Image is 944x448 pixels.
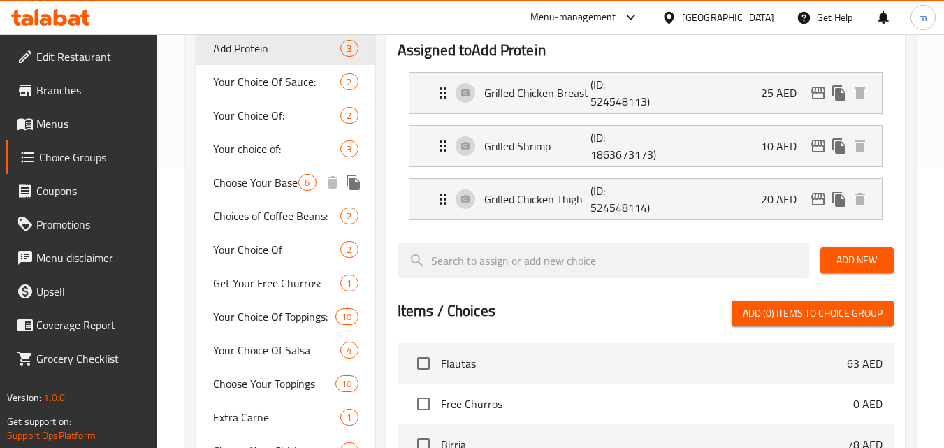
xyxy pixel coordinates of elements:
[398,243,809,278] input: search
[6,174,158,208] a: Coupons
[6,40,158,73] a: Edit Restaurant
[322,172,343,193] button: delete
[398,120,894,173] li: Expand
[682,10,774,25] div: [GEOGRAPHIC_DATA]
[853,396,883,412] p: 0 AED
[335,308,358,325] div: Choices
[341,75,357,89] span: 2
[343,172,364,193] button: duplicate
[36,216,147,233] span: Promotions
[6,73,158,107] a: Branches
[341,210,357,223] span: 2
[196,266,375,300] div: Get Your Free Churros:1
[398,301,495,321] h2: Items / Choices
[340,73,358,90] div: Choices
[340,208,358,224] div: Choices
[847,355,883,372] p: 63 AED
[850,189,871,210] button: delete
[6,208,158,241] a: Promotions
[36,250,147,266] span: Menu disclaimer
[196,233,375,266] div: Your Choice Of2
[213,409,340,426] span: Extra Carne
[6,107,158,140] a: Menus
[341,411,357,424] span: 1
[829,136,850,157] button: duplicate
[196,166,375,199] div: Choose Your Base6deleteduplicate
[213,308,335,325] span: Your Choice Of Toppings:
[590,129,662,163] p: (ID: 1863673173)
[761,191,808,208] p: 20 AED
[6,342,158,375] a: Grocery Checklist
[398,66,894,120] li: Expand
[213,275,340,291] span: Get Your Free Churros:
[919,10,927,25] span: m
[6,140,158,174] a: Choice Groups
[340,409,358,426] div: Choices
[298,174,316,191] div: Choices
[213,208,340,224] span: Choices of Coffee Beans:
[341,344,357,357] span: 4
[340,241,358,258] div: Choices
[7,412,71,431] span: Get support on:
[832,252,883,269] span: Add New
[341,143,357,156] span: 3
[299,176,315,189] span: 6
[484,191,591,208] p: Grilled Chicken Thigh
[213,174,298,191] span: Choose Your Base
[196,333,375,367] div: Your Choice Of Salsa4
[590,182,662,216] p: (ID: 524548114)
[6,275,158,308] a: Upsell
[409,126,882,166] div: Expand
[340,275,358,291] div: Choices
[36,48,147,65] span: Edit Restaurant
[36,115,147,132] span: Menus
[829,82,850,103] button: duplicate
[341,277,357,290] span: 1
[484,138,591,154] p: Grilled Shrimp
[36,82,147,99] span: Branches
[213,107,340,124] span: Your Choice Of:
[196,199,375,233] div: Choices of Coffee Beans:2
[850,136,871,157] button: delete
[213,342,340,359] span: Your Choice Of Salsa
[7,389,41,407] span: Version:
[340,140,358,157] div: Choices
[732,301,894,326] button: Add (0) items to choice group
[213,40,340,57] span: Add Protein
[850,82,871,103] button: delete
[484,85,591,101] p: Grilled Chicken Breast
[336,310,357,324] span: 10
[196,31,375,65] div: Add Protein3
[213,375,335,392] span: Choose Your Toppings
[36,350,147,367] span: Grocery Checklist
[6,241,158,275] a: Menu disclaimer
[761,85,808,101] p: 25 AED
[39,149,147,166] span: Choice Groups
[196,300,375,333] div: Your Choice Of Toppings:10
[761,138,808,154] p: 10 AED
[530,9,616,26] div: Menu-management
[340,107,358,124] div: Choices
[808,136,829,157] button: edit
[213,241,340,258] span: Your Choice Of
[441,355,847,372] span: Flautas
[213,73,340,90] span: Your Choice Of Sauce:
[409,389,438,419] span: Select choice
[341,243,357,256] span: 2
[196,400,375,434] div: Extra Carne1
[196,99,375,132] div: Your Choice Of:2
[409,73,882,113] div: Expand
[196,132,375,166] div: Your choice of:3
[590,76,662,110] p: (ID: 524548113)
[43,389,65,407] span: 1.0.0
[336,377,357,391] span: 10
[196,65,375,99] div: Your Choice Of Sauce:2
[196,367,375,400] div: Choose Your Toppings10
[7,426,96,445] a: Support.OpsPlatform
[340,342,358,359] div: Choices
[341,42,357,55] span: 3
[213,140,340,157] span: Your choice of:
[808,189,829,210] button: edit
[398,173,894,226] li: Expand
[820,247,894,273] button: Add New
